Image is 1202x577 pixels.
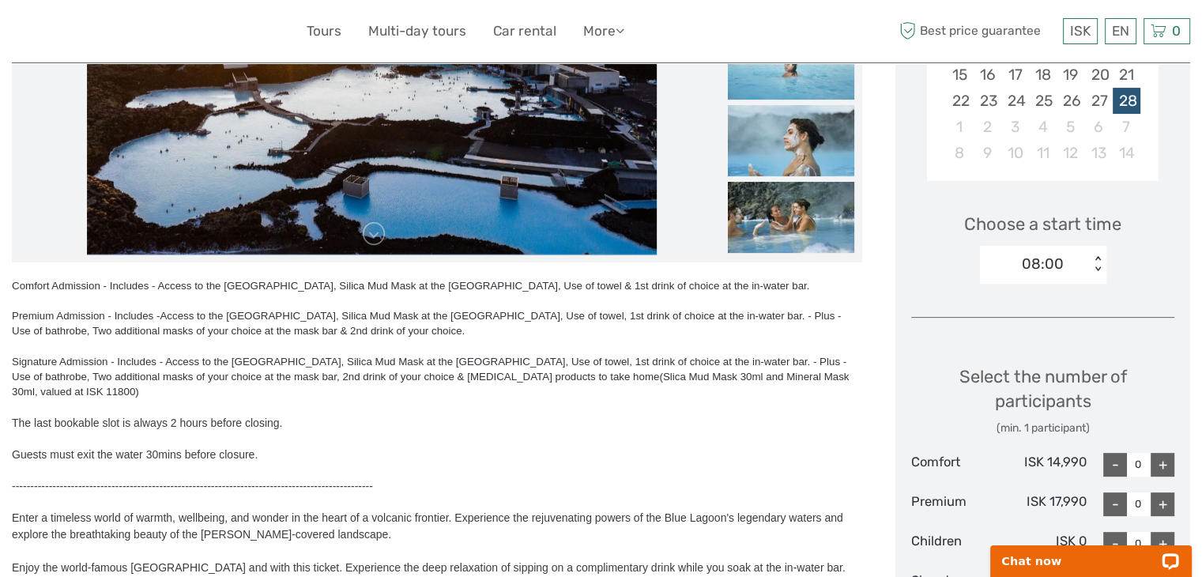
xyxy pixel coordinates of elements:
[1113,88,1140,114] div: Choose Saturday, February 28th, 2026
[945,140,973,166] div: Choose Sunday, March 8th, 2026
[1029,140,1057,166] div: Choose Wednesday, March 11th, 2026
[1029,88,1057,114] div: Choose Wednesday, February 25th, 2026
[12,12,92,51] img: 632-1a1f61c2-ab70-46c5-a88f-57c82c74ba0d_logo_small.jpg
[728,28,854,100] img: 3e0543b7ae9e4dbc80c3cebf98bdb071_slider_thumbnail.jpg
[12,308,862,338] div: Premium Admission - Includes -
[1057,140,1084,166] div: Choose Thursday, March 12th, 2026
[974,62,1001,88] div: Choose Monday, February 16th, 2026
[974,88,1001,114] div: Choose Monday, February 23rd, 2026
[911,420,1174,436] div: (min. 1 participant)
[1084,114,1112,140] div: Choose Friday, March 6th, 2026
[1070,23,1091,39] span: ISK
[1029,62,1057,88] div: Choose Wednesday, February 18th, 2026
[1057,88,1084,114] div: Choose Thursday, February 26th, 2026
[12,480,373,492] span: --------------------------------------------------------------------------------------------------
[1113,140,1140,166] div: Choose Saturday, March 14th, 2026
[307,20,341,43] a: Tours
[12,417,282,429] span: The last bookable slot is always 2 hours before closing.
[1001,88,1029,114] div: Choose Tuesday, February 24th, 2026
[1091,256,1105,273] div: < >
[1057,62,1084,88] div: Choose Thursday, February 19th, 2026
[1170,23,1183,39] span: 0
[728,182,854,253] img: 21d7f8df7acd4e60bd67e37f14c46ae9_slider_thumbnail.jpg
[1084,140,1112,166] div: Choose Friday, March 13th, 2026
[974,140,1001,166] div: Choose Monday, March 9th, 2026
[12,561,846,574] span: Enjoy the world-famous [GEOGRAPHIC_DATA] and with this ticket. Experience the deep relaxation of ...
[12,448,258,461] span: Guests must exit the water 30mins before closure.
[368,20,466,43] a: Multi-day tours
[1022,254,1064,274] div: 08:00
[1029,114,1057,140] div: Choose Wednesday, March 4th, 2026
[1103,453,1127,477] div: -
[12,356,163,368] span: Signature Admission - Includes -
[945,62,973,88] div: Choose Sunday, February 15th, 2026
[1151,492,1174,516] div: +
[945,114,973,140] div: Choose Sunday, March 1st, 2026
[1001,62,1029,88] div: Choose Tuesday, February 17th, 2026
[1084,88,1112,114] div: Choose Friday, February 27th, 2026
[1113,62,1140,88] div: Choose Saturday, February 21st, 2026
[911,532,999,556] div: Children
[964,212,1121,236] span: Choose a start time
[945,88,973,114] div: Choose Sunday, February 22nd, 2026
[895,18,1059,44] span: Best price guarantee
[1113,114,1140,140] div: Choose Saturday, March 7th, 2026
[911,453,999,477] div: Comfort
[583,20,624,43] a: More
[999,453,1087,477] div: ISK 14,990
[974,114,1001,140] div: Choose Monday, March 2nd, 2026
[933,9,1154,166] div: month 2026-02
[728,105,854,176] img: cfea95f8b5674307828d1ba070f87441_slider_thumbnail.jpg
[1057,114,1084,140] div: Choose Thursday, March 5th, 2026
[1151,453,1174,477] div: +
[1103,492,1127,516] div: -
[12,494,862,541] span: Enter a timeless world of warmth, wellbeing, and wonder in the heart of a volcanic frontier. Expe...
[999,492,1087,516] div: ISK 17,990
[1084,62,1112,88] div: Choose Friday, February 20th, 2026
[493,20,556,43] a: Car rental
[1001,140,1029,166] div: Choose Tuesday, March 10th, 2026
[1001,114,1029,140] div: Choose Tuesday, March 3rd, 2026
[911,492,999,516] div: Premium
[980,527,1202,577] iframe: LiveChat chat widget
[1105,18,1136,44] div: EN
[12,278,862,293] div: Comfort Admission - Includes - Access to the [GEOGRAPHIC_DATA], Silica Mud Mask at the [GEOGRAPHI...
[12,310,841,337] span: Access to the [GEOGRAPHIC_DATA], Silica Mud Mask at the [GEOGRAPHIC_DATA], Use of towel, 1st drin...
[911,364,1174,436] div: Select the number of participants
[12,356,849,398] span: Access to the [GEOGRAPHIC_DATA], Silica Mud Mask at the [GEOGRAPHIC_DATA], Use of towel, 1st drin...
